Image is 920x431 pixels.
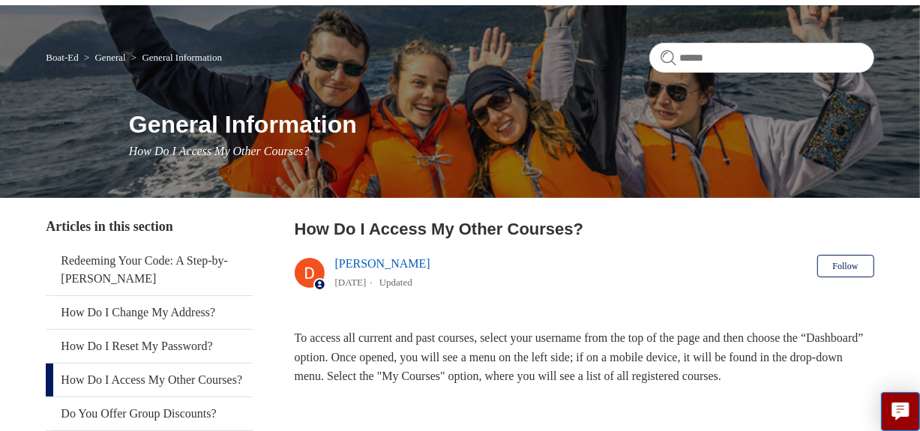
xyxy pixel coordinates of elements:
[128,52,222,63] li: General Information
[335,277,367,288] time: 03/01/2024, 12:24
[129,106,874,142] h1: General Information
[649,43,874,73] input: Search
[881,392,920,431] button: Live chat
[295,217,874,241] h2: How Do I Access My Other Courses?
[817,255,874,277] button: Follow Article
[46,364,253,397] a: How Do I Access My Other Courses?
[46,52,78,63] a: Boat-Ed
[335,257,430,270] a: [PERSON_NAME]
[142,52,222,63] a: General Information
[129,145,310,157] span: How Do I Access My Other Courses?
[95,52,126,63] a: General
[81,52,128,63] li: General
[379,277,412,288] li: Updated
[295,331,864,382] span: To access all current and past courses, select your username from the top of the page and then ch...
[46,52,81,63] li: Boat-Ed
[46,397,253,430] a: Do You Offer Group Discounts?
[46,330,253,363] a: How Do I Reset My Password?
[46,244,253,295] a: Redeeming Your Code: A Step-by-[PERSON_NAME]
[46,296,253,329] a: How Do I Change My Address?
[46,219,172,234] span: Articles in this section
